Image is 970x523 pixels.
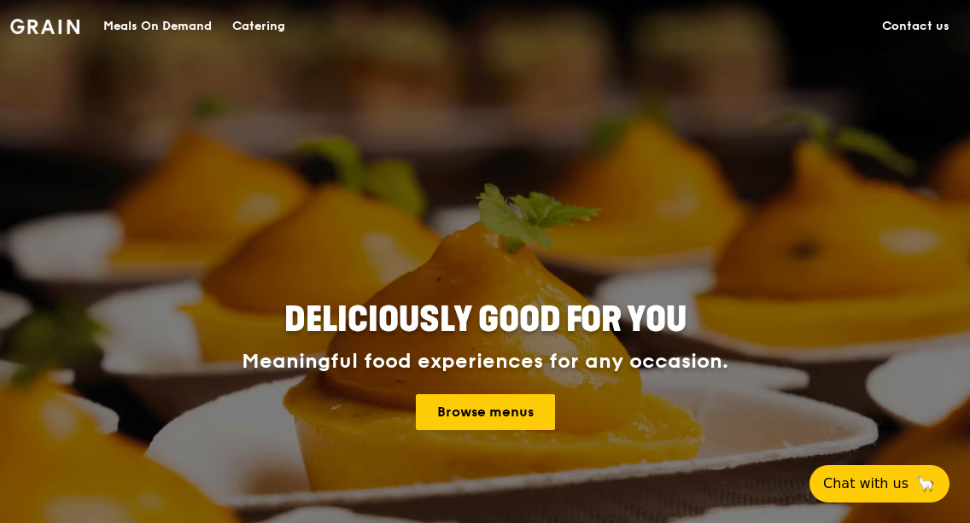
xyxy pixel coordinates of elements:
[103,1,212,52] div: Meals On Demand
[10,19,79,34] img: Grain
[416,394,555,430] a: Browse menus
[284,299,687,340] span: Deliciously good for you
[809,465,950,503] button: Chat with us🦙
[915,474,936,494] span: 🦙
[872,1,960,52] a: Contact us
[232,1,285,52] div: Catering
[222,1,295,52] a: Catering
[823,474,909,494] span: Chat with us
[178,350,792,374] div: Meaningful food experiences for any occasion.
